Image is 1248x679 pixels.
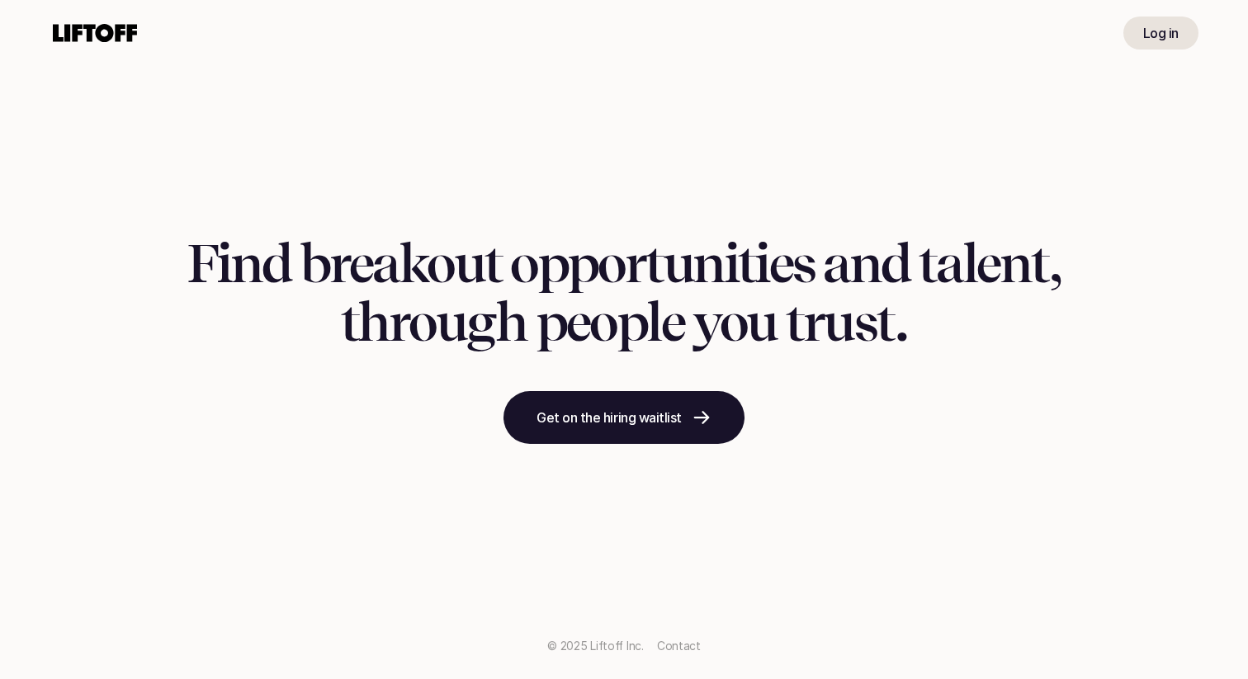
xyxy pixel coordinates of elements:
p: © 2025 Liftoff Inc. [547,638,644,655]
a: Log in [1123,17,1198,50]
p: Log in [1143,23,1179,43]
a: Get on the hiring waitlist [503,391,745,444]
h1: Find breakout opportunities and talent, through people you trust. [187,235,1061,351]
a: Contact [657,639,701,653]
p: Get on the hiring waitlist [537,408,682,427]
